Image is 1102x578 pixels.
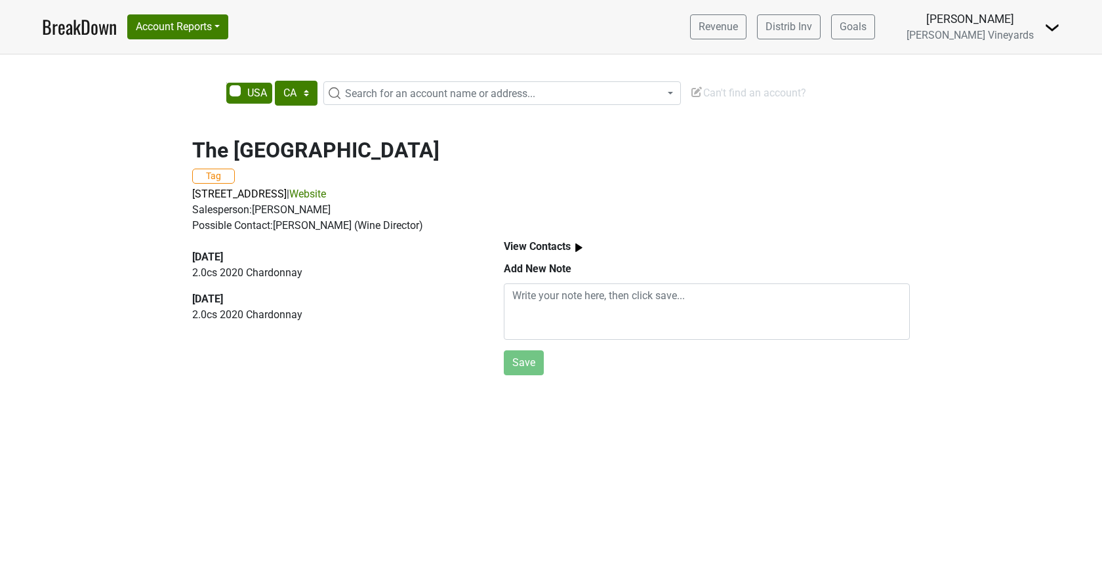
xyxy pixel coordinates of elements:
a: [STREET_ADDRESS] [192,188,287,200]
div: Salesperson: [PERSON_NAME] [192,202,910,218]
p: 2.0 cs 2020 Chardonnay [192,265,474,281]
a: BreakDown [42,13,117,41]
a: Goals [831,14,875,39]
b: Add New Note [504,262,571,275]
a: Revenue [690,14,746,39]
span: Search for an account name or address... [345,87,535,100]
h2: The [GEOGRAPHIC_DATA] [192,138,910,163]
b: View Contacts [504,240,571,253]
div: [PERSON_NAME] [907,10,1034,28]
span: [PERSON_NAME] Vineyards [907,29,1034,41]
p: | [192,186,910,202]
img: arrow_right.svg [571,239,587,256]
button: Account Reports [127,14,228,39]
div: [DATE] [192,249,474,265]
div: [DATE] [192,291,474,307]
a: Website [289,188,326,200]
img: Dropdown Menu [1044,20,1060,35]
p: 2.0 cs 2020 Chardonnay [192,307,474,323]
a: Distrib Inv [757,14,821,39]
button: Save [504,350,544,375]
img: Edit [690,85,703,98]
button: Tag [192,169,235,184]
div: Possible Contact: [PERSON_NAME] (Wine Director) [192,218,910,234]
span: Can't find an account? [690,87,806,99]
